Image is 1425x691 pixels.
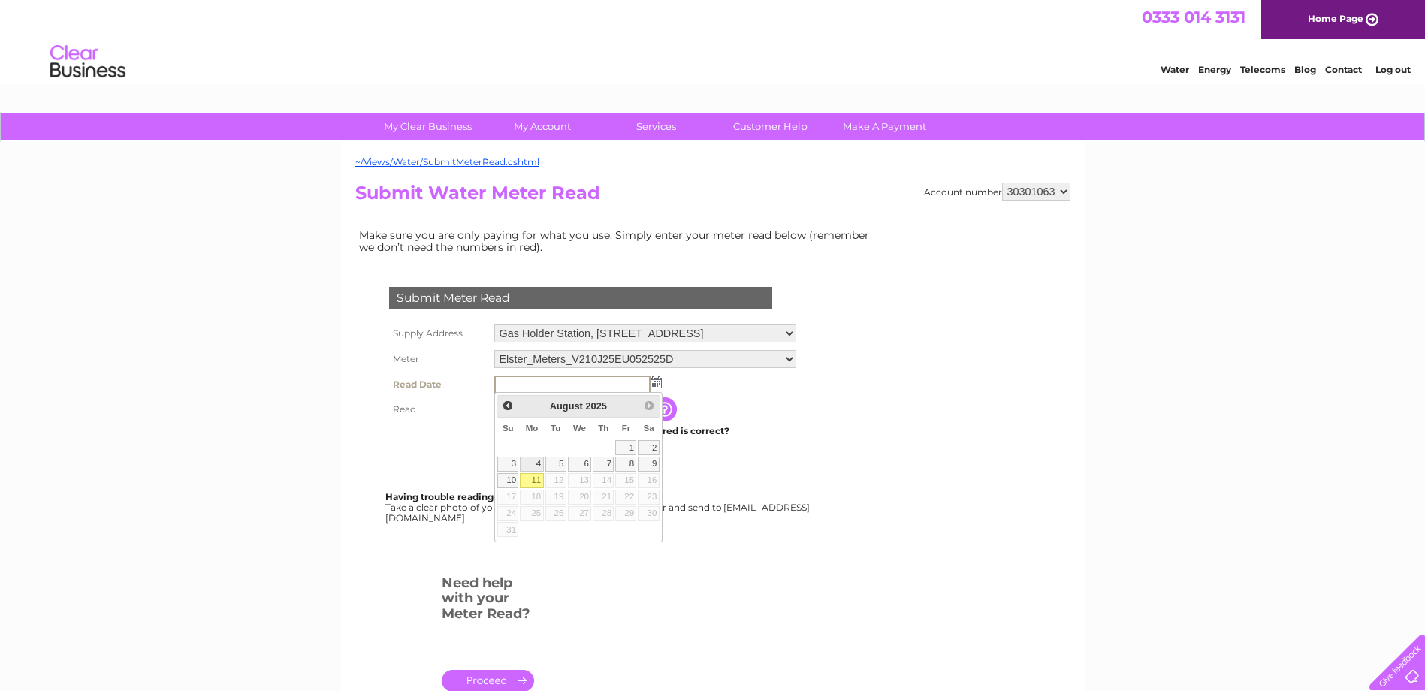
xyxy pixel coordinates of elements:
[442,572,534,629] h3: Need help with your Meter Read?
[389,287,772,309] div: Submit Meter Read
[598,424,608,433] span: Thursday
[358,8,1068,73] div: Clear Business is a trading name of Verastar Limited (registered in [GEOGRAPHIC_DATA] No. 3667643...
[594,113,718,140] a: Services
[615,457,636,472] a: 8
[526,424,539,433] span: Monday
[1198,64,1231,75] a: Energy
[924,183,1070,201] div: Account number
[491,421,800,441] td: Are you sure the read you have entered is correct?
[550,400,583,412] span: August
[385,492,812,523] div: Take a clear photo of your readings, tell us which supply it's for and send to [EMAIL_ADDRESS][DO...
[502,400,514,412] span: Prev
[644,424,654,433] span: Saturday
[1375,64,1411,75] a: Log out
[50,39,126,85] img: logo.png
[480,113,604,140] a: My Account
[355,156,539,167] a: ~/Views/Water/SubmitMeterRead.cshtml
[545,457,566,472] a: 5
[573,424,586,433] span: Wednesday
[497,457,518,472] a: 3
[385,397,491,421] th: Read
[385,321,491,346] th: Supply Address
[653,397,680,421] input: Information
[651,376,662,388] img: ...
[1325,64,1362,75] a: Contact
[1294,64,1316,75] a: Blog
[622,424,631,433] span: Friday
[385,491,554,502] b: Having trouble reading your meter?
[520,473,543,488] a: 11
[520,457,543,472] a: 4
[385,372,491,397] th: Read Date
[593,457,614,472] a: 7
[708,113,832,140] a: Customer Help
[385,346,491,372] th: Meter
[499,397,516,415] a: Prev
[823,113,946,140] a: Make A Payment
[585,400,606,412] span: 2025
[355,225,881,257] td: Make sure you are only paying for what you use. Simply enter your meter read below (remember we d...
[497,473,518,488] a: 10
[551,424,560,433] span: Tuesday
[1142,8,1245,26] a: 0333 014 3131
[1240,64,1285,75] a: Telecoms
[366,113,490,140] a: My Clear Business
[615,440,636,455] a: 1
[638,440,659,455] a: 2
[1161,64,1189,75] a: Water
[568,457,592,472] a: 6
[355,183,1070,211] h2: Submit Water Meter Read
[503,424,514,433] span: Sunday
[638,457,659,472] a: 9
